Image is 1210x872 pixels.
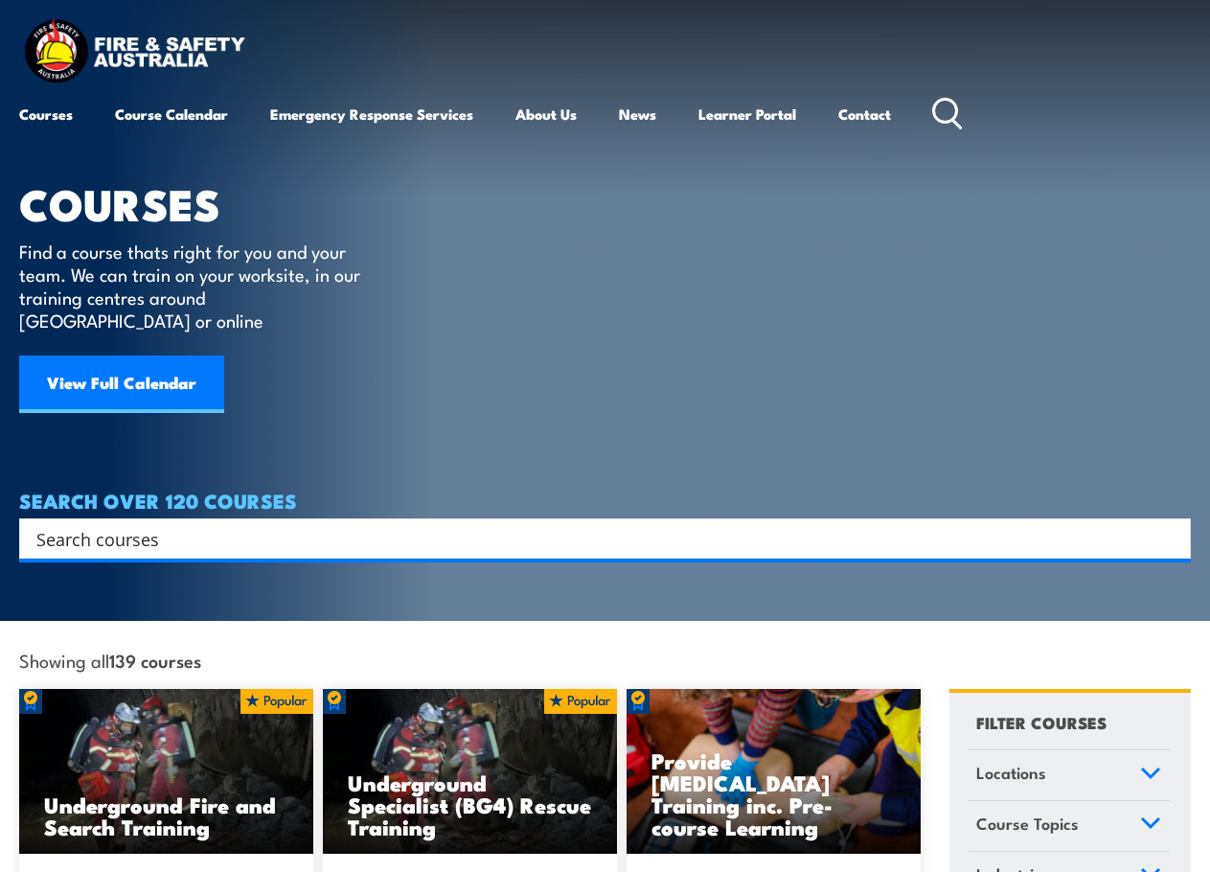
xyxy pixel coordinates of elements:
[19,689,313,854] img: Underground mine rescue
[115,91,228,137] a: Course Calendar
[323,689,617,854] a: Underground Specialist (BG4) Rescue Training
[627,689,921,854] a: Provide [MEDICAL_DATA] Training inc. Pre-course Learning
[515,91,577,137] a: About Us
[19,689,313,854] a: Underground Fire and Search Training
[976,709,1107,735] h4: FILTER COURSES
[976,811,1079,837] span: Course Topics
[19,184,388,221] h1: COURSES
[968,750,1170,800] a: Locations
[838,91,891,137] a: Contact
[976,760,1046,786] span: Locations
[651,749,896,838] h3: Provide [MEDICAL_DATA] Training inc. Pre-course Learning
[44,793,288,838] h3: Underground Fire and Search Training
[698,91,796,137] a: Learner Portal
[270,91,473,137] a: Emergency Response Services
[19,91,73,137] a: Courses
[19,356,224,413] a: View Full Calendar
[968,801,1170,851] a: Course Topics
[19,240,369,332] p: Find a course thats right for you and your team. We can train on your worksite, in our training c...
[19,650,201,670] span: Showing all
[1157,525,1184,552] button: Search magnifier button
[109,647,201,673] strong: 139 courses
[619,91,656,137] a: News
[627,689,921,854] img: Low Voltage Rescue and Provide CPR
[348,771,592,838] h3: Underground Specialist (BG4) Rescue Training
[19,490,1191,511] h4: SEARCH OVER 120 COURSES
[40,525,1153,552] form: Search form
[36,524,1149,553] input: Search input
[323,689,617,854] img: Underground mine rescue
